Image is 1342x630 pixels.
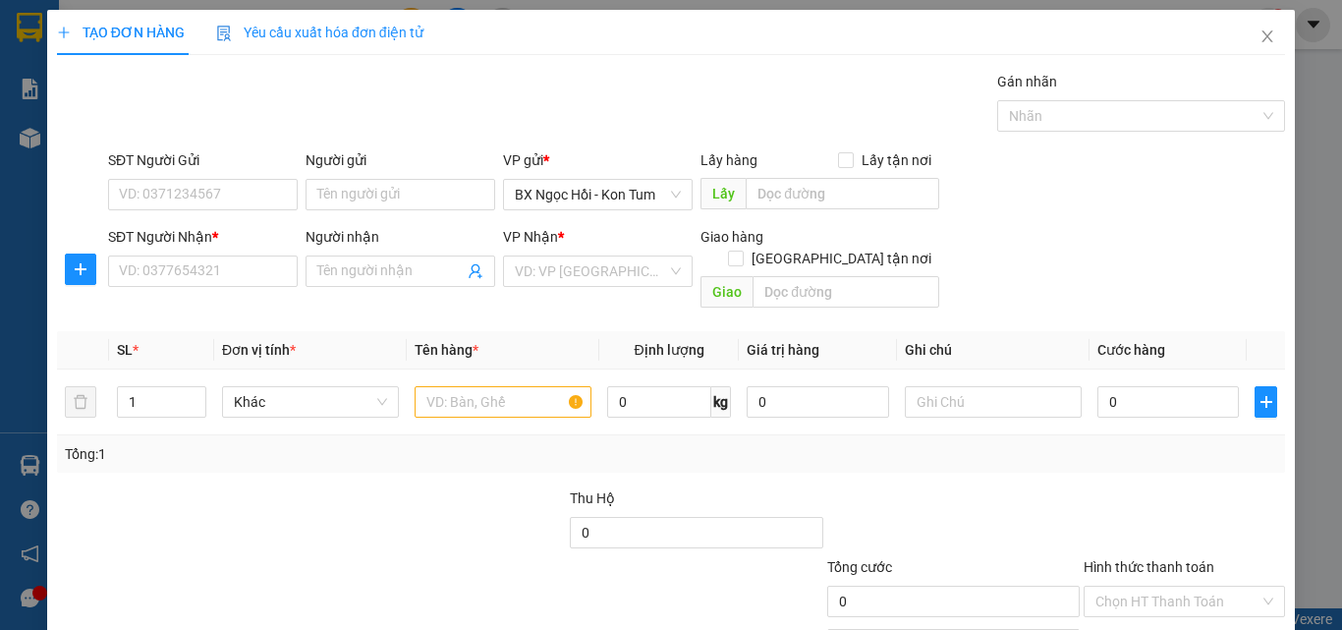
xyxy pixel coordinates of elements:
[634,342,703,358] span: Định lượng
[306,149,495,171] div: Người gửi
[747,342,819,358] span: Giá trị hàng
[306,226,495,248] div: Người nhận
[897,331,1090,370] th: Ghi chú
[744,248,939,269] span: [GEOGRAPHIC_DATA] tận nơi
[65,443,520,465] div: Tổng: 1
[117,342,133,358] span: SL
[66,261,95,277] span: plus
[997,74,1057,89] label: Gán nhãn
[827,559,892,575] span: Tổng cước
[700,276,753,308] span: Giao
[854,149,939,171] span: Lấy tận nơi
[711,386,731,418] span: kg
[503,229,558,245] span: VP Nhận
[65,254,96,285] button: plus
[65,386,96,418] button: delete
[747,386,888,418] input: 0
[1259,29,1275,44] span: close
[108,149,298,171] div: SĐT Người Gửi
[415,342,478,358] span: Tên hàng
[1255,386,1277,418] button: plus
[746,178,939,209] input: Dọc đường
[57,26,71,39] span: plus
[700,152,757,168] span: Lấy hàng
[216,26,232,41] img: icon
[222,342,296,358] span: Đơn vị tính
[1240,10,1295,65] button: Close
[905,386,1082,418] input: Ghi Chú
[700,178,746,209] span: Lấy
[700,229,763,245] span: Giao hàng
[1097,342,1165,358] span: Cước hàng
[415,386,591,418] input: VD: Bàn, Ghế
[234,387,387,417] span: Khác
[515,180,681,209] span: BX Ngọc Hồi - Kon Tum
[216,25,423,40] span: Yêu cầu xuất hóa đơn điện tử
[57,25,185,40] span: TẠO ĐƠN HÀNG
[1084,559,1214,575] label: Hình thức thanh toán
[753,276,939,308] input: Dọc đường
[108,226,298,248] div: SĐT Người Nhận
[468,263,483,279] span: user-add
[570,490,615,506] span: Thu Hộ
[503,149,693,171] div: VP gửi
[1256,394,1276,410] span: plus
